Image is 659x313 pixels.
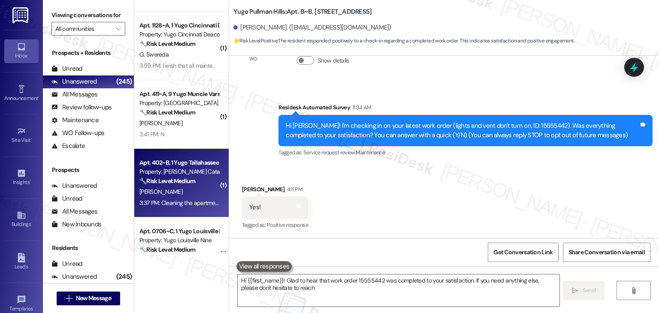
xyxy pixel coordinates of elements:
div: WO [249,54,257,63]
strong: 🔧 Risk Level: Medium [139,246,195,253]
div: Apt. 411~A, 9 Yugo Muncie Varsity House [139,90,219,99]
div: [PERSON_NAME]. ([EMAIL_ADDRESS][DOMAIN_NAME]) [233,23,391,32]
div: Unread [51,194,82,203]
span: New Message [76,294,111,303]
span: Send [582,286,596,295]
span: • [38,94,39,100]
div: Escalate [51,141,85,150]
div: Maintenance [51,116,99,125]
span: Get Conversation Link [493,248,553,257]
div: Tagged as: [242,219,308,231]
div: New Inbounds [51,220,101,229]
div: Apt. 0706~C, 1 Yugo Louisville Nine [139,227,219,236]
span: Maintenance [356,149,385,156]
span: G. Swereda [139,51,169,58]
span: [PERSON_NAME] [139,119,182,127]
i:  [630,287,637,294]
a: Inbox [4,39,39,63]
div: Yes! [249,203,260,212]
span: Share Conversation via email [568,248,645,257]
input: All communities [55,22,112,36]
a: Insights • [4,166,39,189]
div: All Messages [51,207,97,216]
div: 4:11 PM [285,185,302,194]
div: Hi [PERSON_NAME]! I'm checking in on your latest work order (lights and vent don't turn on, ID: 1... [286,121,639,140]
a: Site Visit • [4,124,39,147]
div: Property: [PERSON_NAME] Catalyst [139,167,219,176]
strong: 🌟 Risk Level: Positive [233,37,278,44]
div: Unanswered [51,272,97,281]
span: Positive response [267,221,308,229]
div: 3:41 PM: N [139,130,164,138]
div: Unanswered [51,181,97,190]
i:  [116,25,121,32]
strong: 🔧 Risk Level: Medium [139,108,195,116]
div: Residesk Automated Survey [278,103,653,115]
div: (245) [114,270,134,283]
div: Property: [GEOGRAPHIC_DATA] [139,99,219,108]
div: Review follow-ups [51,103,112,112]
div: Tagged as: [278,146,653,159]
i:  [66,295,72,302]
a: Leads [4,250,39,274]
div: Prospects [43,166,134,175]
div: (245) [114,75,134,88]
strong: 🔧 Risk Level: Medium [139,40,195,48]
i:  [572,287,578,294]
label: Show details [317,56,349,65]
button: Send [563,281,605,300]
textarea: Hi {{first_name}}! Glad to hear that work order 15555442 was completed to your satisfaction. If [238,274,559,307]
div: WO Follow-ups [51,129,104,138]
a: Buildings [4,208,39,231]
div: Apt. 402~B, 1 Yugo Tallahassee Catalyst [139,158,219,167]
span: [PERSON_NAME] [139,188,182,196]
button: Share Conversation via email [563,243,650,262]
div: 3:59 PM: I wish that all maintenance on our apartment was done before we got here! [139,62,350,69]
span: • [31,136,32,142]
div: Prospects + Residents [43,48,134,57]
span: • [33,304,34,310]
span: : The resident responded positively to a check-in regarding a completed work order. This indicate... [233,36,574,45]
div: All Messages [51,90,97,99]
div: Residents [43,244,134,253]
span: Service request review , [303,149,356,156]
div: Unread [51,259,82,268]
div: Apt. 1128~A, 1 Yugo Cincinnati Deacon [139,21,219,30]
div: 3:37 PM: Cleaning the apartment before I get there/after the last resident. I've cleaned my floor... [139,199,456,207]
div: Unanswered [51,77,97,86]
div: 11:34 AM [350,103,372,112]
img: ResiDesk Logo [12,7,30,23]
button: Get Conversation Link [488,243,558,262]
div: Property: Yugo Louisville Nine [139,236,219,245]
div: Property: Yugo Cincinnati Deacon [139,30,219,39]
b: Yugo Pullman Hills: Apt. B~B, [STREET_ADDRESS] [233,7,372,16]
span: • [30,178,31,184]
div: [PERSON_NAME] [242,185,308,197]
strong: 🔧 Risk Level: Medium [139,177,195,185]
button: New Message [57,292,120,305]
div: Unread [51,64,82,73]
label: Viewing conversations for [51,9,125,22]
